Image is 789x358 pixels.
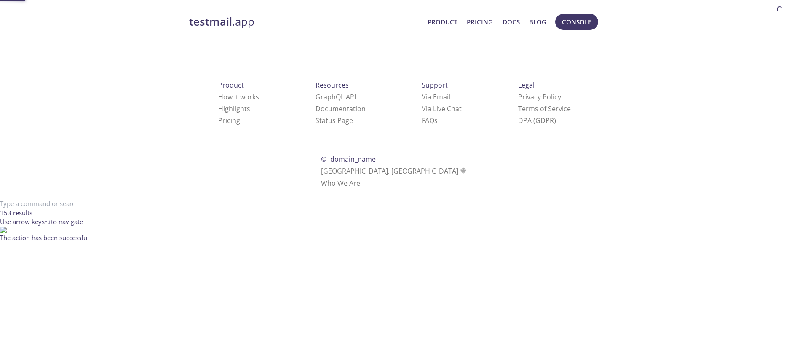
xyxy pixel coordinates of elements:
[321,179,360,188] a: Who We Are
[518,80,535,90] span: Legal
[316,104,366,113] a: Documentation
[422,92,450,102] a: Via Email
[321,155,378,164] span: © [DOMAIN_NAME]
[518,92,561,102] a: Privacy Policy
[189,14,232,29] strong: testmail
[428,16,457,27] a: Product
[218,92,259,102] a: How it works
[434,116,438,125] span: s
[422,104,462,113] a: Via Live Chat
[48,217,51,226] span: ↓
[467,16,493,27] a: Pricing
[422,116,438,125] a: FAQ
[503,16,520,27] a: Docs
[518,116,556,125] a: DPA (GDPR)
[316,92,356,102] a: GraphQL API
[422,80,448,90] span: Support
[218,116,240,125] a: Pricing
[529,16,546,27] a: Blog
[45,217,48,226] span: ↑
[555,14,598,30] button: Console
[518,104,571,113] a: Terms of Service
[562,16,591,27] span: Console
[218,80,244,90] span: Product
[218,104,250,113] a: Highlights
[316,116,353,125] a: Status Page
[189,15,421,29] a: testmail.app
[316,80,349,90] span: Resources
[321,166,468,176] span: [GEOGRAPHIC_DATA], [GEOGRAPHIC_DATA]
